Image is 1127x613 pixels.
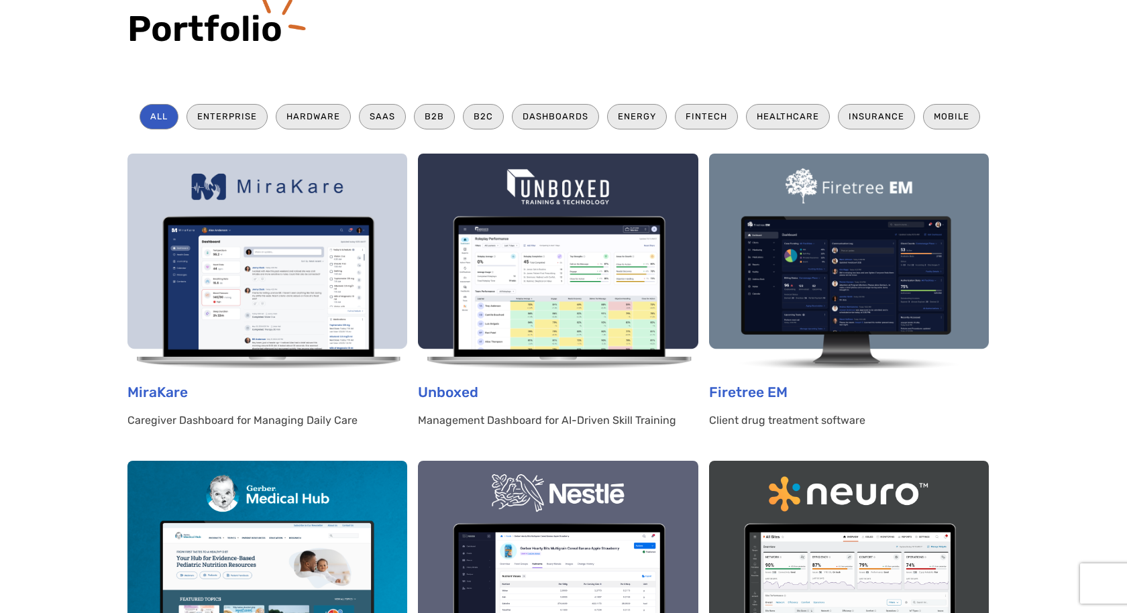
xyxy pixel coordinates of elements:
img: Firetree EM Client drug treatment software [709,154,989,368]
p: Management Dashboard for AI-Driven Skill Training [418,411,698,430]
li: Enterprise [186,104,268,129]
li: Healthcare [746,104,830,129]
a: MiraKare [127,384,188,400]
li: B2B [414,104,455,129]
li: B2C [463,104,504,129]
iframe: Chat Widget [1060,549,1127,613]
img: Management dashboard for AI-driven skill training [418,154,698,368]
li: Fintech [675,104,738,129]
span: Last Name [264,1,311,12]
h1: Portfolio [127,7,1000,50]
p: Caregiver Dashboard for Managing Daily Care [127,411,407,430]
input: Subscribe to UX Team newsletter. [3,188,12,197]
li: Energy [607,104,667,129]
a: Unboxed [418,384,478,400]
li: All [140,104,178,129]
p: Client drug treatment software [709,411,989,430]
li: SaaS [359,104,406,129]
a: Firetree EM [709,384,788,400]
span: Subscribe to UX Team newsletter. [17,186,522,199]
li: Dashboards [512,104,599,129]
li: Insurance [838,104,915,129]
img: Caregiver Dashboard for Managing Daily Care [127,154,407,368]
li: Mobile [923,104,980,129]
li: Hardware [276,104,351,129]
